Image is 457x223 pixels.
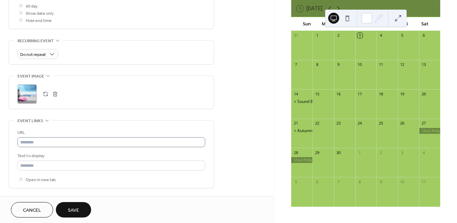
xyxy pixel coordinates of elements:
[357,91,362,96] div: 17
[357,150,362,155] div: 1
[317,17,336,31] div: Mon
[297,128,380,134] div: Autumn Equinox Fair - Chakradance™ Class
[379,91,384,96] div: 18
[419,128,440,134] div: Usui Holy Fire Reiki II - Level 1 & 2 Classes
[314,62,320,67] div: 8
[293,62,298,67] div: 7
[314,150,320,155] div: 29
[297,17,317,31] div: Sun
[336,33,341,38] div: 2
[421,62,426,67] div: 13
[400,121,405,126] div: 26
[291,157,312,163] div: Usui Holy Fire Reiki II - Level 1 & 2 Classes
[357,62,362,67] div: 10
[336,62,341,67] div: 9
[314,33,320,38] div: 1
[293,121,298,126] div: 21
[314,179,320,184] div: 6
[421,91,426,96] div: 20
[17,129,204,136] div: URL
[400,33,405,38] div: 5
[421,150,426,155] div: 4
[336,121,341,126] div: 23
[400,91,405,96] div: 19
[415,17,435,31] div: Sat
[421,179,426,184] div: 11
[336,91,341,96] div: 16
[17,37,54,45] span: Recurring event
[379,62,384,67] div: 11
[421,121,426,126] div: 27
[400,62,405,67] div: 12
[17,152,204,160] div: Text to display
[357,33,362,38] div: 3
[26,10,54,17] span: Show date only
[357,179,362,184] div: 8
[379,33,384,38] div: 4
[421,33,426,38] div: 6
[291,99,312,105] div: Sound Bath Meditation
[20,51,46,59] span: Do not repeat
[293,179,298,184] div: 5
[379,179,384,184] div: 9
[293,150,298,155] div: 28
[379,150,384,155] div: 2
[357,121,362,126] div: 24
[68,207,79,214] span: Save
[379,121,384,126] div: 25
[56,202,91,218] button: Save
[297,99,341,105] div: Sound Bath Meditation
[400,150,405,155] div: 3
[17,73,44,80] span: Event image
[17,84,37,104] div: ;
[336,179,341,184] div: 7
[26,176,56,184] span: Open in new tab
[293,33,298,38] div: 31
[400,179,405,184] div: 10
[314,121,320,126] div: 22
[26,3,38,10] span: All day
[26,17,52,24] span: Hide end time
[293,91,298,96] div: 14
[17,117,43,125] span: Event links
[291,128,312,134] div: Autumn Equinox Fair - Chakradance™ Class
[314,91,320,96] div: 15
[11,202,53,218] button: Cancel
[23,207,41,214] span: Cancel
[336,150,341,155] div: 30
